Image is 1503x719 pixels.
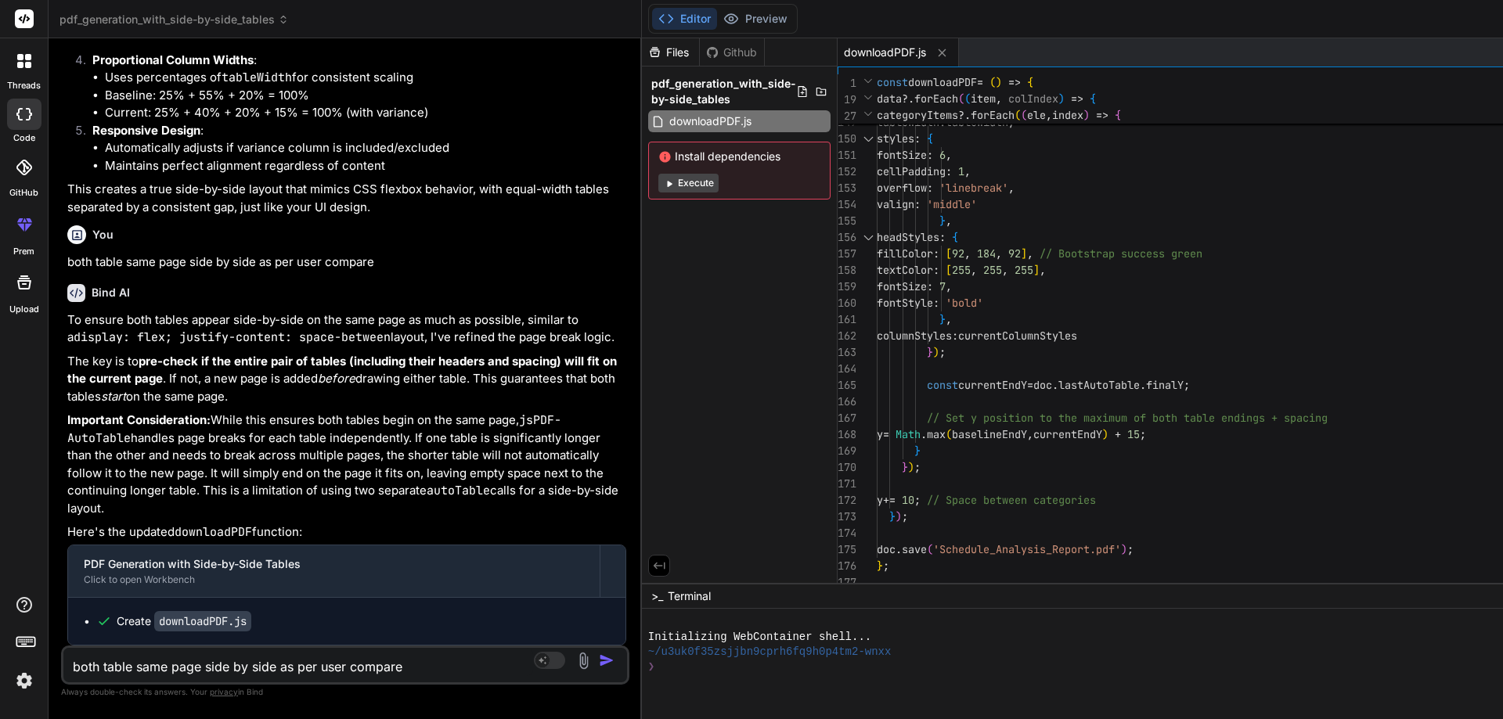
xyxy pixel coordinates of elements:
span: ings + spacing [1240,411,1328,425]
div: Files [642,45,699,60]
span: , [946,148,952,162]
span: : [933,296,939,310]
span: => [1071,92,1083,106]
span: item [971,92,996,106]
span: 15 [1127,427,1140,441]
span: + [1115,427,1121,441]
span: ( [1015,108,1021,122]
label: code [13,131,35,145]
span: baselineEndY [952,427,1027,441]
span: } [877,559,883,573]
div: 170 [838,459,856,476]
span: ; [1127,542,1134,556]
code: downloadPDF.js [154,611,251,631]
div: 152 [838,164,856,180]
h6: You [92,227,114,243]
span: headStyles [877,230,939,244]
div: 165 [838,377,856,394]
span: = [883,427,889,441]
label: GitHub [9,186,38,200]
label: prem [13,245,34,258]
span: } [939,312,946,326]
div: 160 [838,295,856,311]
code: display: flex; justify-content: space-between [74,329,391,345]
span: ele [1027,108,1046,122]
span: >_ [651,588,663,604]
span: index [1052,108,1083,122]
span: 184 [977,246,996,261]
div: 177 [838,574,856,591]
strong: pre-check if the entire pair of tables (including their headers and spacing) will fit on the curr... [67,354,620,386]
span: : [939,230,946,244]
p: To ensure both tables appear side-by-side on the same page as much as possible, similar to a layo... [67,311,626,347]
div: 169 [838,443,856,459]
span: ( [964,92,971,106]
span: 'linebreak' [939,181,1008,195]
div: Create [117,613,251,629]
span: ; [902,509,908,523]
span: ( [989,75,996,89]
span: downloadPDF [908,75,977,89]
span: 19 [838,92,856,108]
span: columnStyles [877,329,952,343]
span: { [927,131,933,146]
span: ) [896,509,902,523]
span: currentColumnStyles [958,329,1077,343]
code: tableWidth [222,70,292,85]
span: 'Schedule_Analysis_Report.pdf' [933,542,1121,556]
code: jsPDF-AutoTable [67,412,561,446]
span: => [1096,108,1108,122]
span: , [1008,181,1015,195]
span: ) [996,75,1002,89]
span: 'middle' [927,197,977,211]
span: doc [877,542,896,556]
span: fontSize [877,148,927,162]
p: While this ensures both tables begin on the same page, handles page breaks for each table indepen... [67,412,626,517]
span: y [877,427,883,441]
span: max [927,427,946,441]
span: 'bold' [946,296,983,310]
button: PDF Generation with Side-by-Side TablesClick to open Workbench [68,545,600,597]
div: 175 [838,541,856,558]
code: downloadPDF [175,524,252,540]
span: ] [1033,263,1040,277]
label: threads [7,79,41,92]
span: cellPadding [877,164,946,178]
span: pdf_generation_with_side-by-side_tables [59,12,289,27]
img: settings [11,667,38,694]
span: Terminal [668,588,711,604]
span: { [1115,108,1121,122]
span: { [952,230,958,244]
div: 173 [838,509,856,525]
span: : [914,197,921,211]
span: ; [914,460,921,474]
span: . [1052,378,1058,392]
span: : [952,329,958,343]
li: Maintains perfect alignment regardless of content [105,157,626,175]
span: ?. [902,92,914,106]
span: downloadPDF.js [844,45,926,60]
span: finalY [1146,378,1184,392]
div: 168 [838,426,856,443]
span: } [914,444,921,458]
div: 154 [838,196,856,213]
span: 255 [1015,263,1033,277]
span: { [1027,75,1033,89]
strong: Proportional Column Widths [92,52,254,67]
div: 166 [838,394,856,410]
p: This creates a true side-by-side layout that mimics CSS flexbox behavior, with equal-width tables... [67,181,626,216]
span: , [1040,263,1046,277]
span: lastAutoTable [1058,378,1140,392]
span: ( [946,427,952,441]
div: Click to open Workbench [84,573,584,586]
span: textColor [877,263,933,277]
li: Uses percentages of for consistent scaling [105,69,626,87]
div: Click to collapse the range. [858,131,878,147]
p: both table same page side by side as per user compare [67,253,626,271]
span: : [927,279,933,293]
button: Editor [652,8,717,30]
span: = [977,75,983,89]
span: currentEndY [958,378,1027,392]
span: . [896,542,902,556]
li: Current: 25% + 40% + 20% + 15% = 100% (with variance) [105,104,626,122]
